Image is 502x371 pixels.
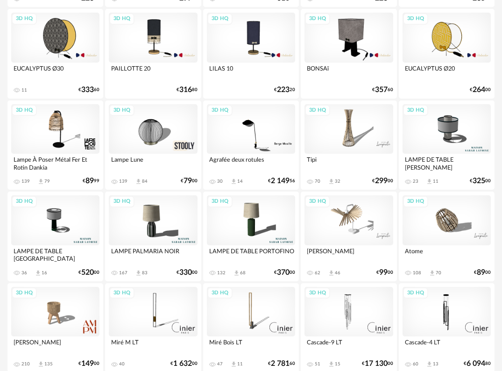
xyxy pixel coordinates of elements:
[315,361,320,367] div: 51
[413,270,421,276] div: 108
[109,105,134,116] div: 3D HQ
[328,270,335,277] span: Download icon
[328,178,335,185] span: Download icon
[403,154,491,172] div: LAMPE DE TABLE [PERSON_NAME]
[474,270,491,276] div: € 00
[83,178,99,184] div: € 99
[21,361,30,367] div: 210
[78,361,99,367] div: € 00
[403,336,491,355] div: Cascade-4 LT
[207,13,233,25] div: 3D HQ
[304,245,393,264] div: [PERSON_NAME]
[42,270,47,276] div: 16
[429,270,436,277] span: Download icon
[81,87,94,93] span: 333
[464,361,491,367] div: € 80
[403,196,428,207] div: 3D HQ
[470,87,491,93] div: € 00
[44,178,50,184] div: 79
[304,154,393,172] div: Tipi
[184,178,192,184] span: 79
[177,270,198,276] div: € 00
[109,336,197,355] div: Miré M LT
[12,196,37,207] div: 3D HQ
[217,270,226,276] div: 132
[12,287,37,299] div: 3D HQ
[335,178,340,184] div: 32
[207,245,295,264] div: LAMPE DE TABLE PORTOFINO
[304,336,393,355] div: Cascade-9 LT
[379,270,388,276] span: 99
[277,87,290,93] span: 223
[305,105,330,116] div: 3D HQ
[399,100,495,190] a: 3D HQ LAMPE DE TABLE [PERSON_NAME] 23 Download icon 11 €32500
[177,87,198,93] div: € 80
[217,178,223,184] div: 30
[230,361,237,368] span: Download icon
[305,13,330,25] div: 3D HQ
[399,9,495,99] a: 3D HQ EUCALYPTUS Ø20 €26400
[271,178,290,184] span: 2 149
[119,361,125,367] div: 40
[433,361,438,367] div: 13
[305,196,330,207] div: 3D HQ
[305,287,330,299] div: 3D HQ
[403,245,491,264] div: Atome
[81,361,94,367] span: 149
[135,270,142,277] span: Download icon
[11,63,99,81] div: EUCALYPTUS Ø30
[203,9,299,99] a: 3D HQ LILAS 10 €22320
[403,287,428,299] div: 3D HQ
[207,287,233,299] div: 3D HQ
[109,154,197,172] div: Lampe Lune
[372,87,393,93] div: € 60
[328,361,335,368] span: Download icon
[233,270,240,277] span: Download icon
[119,270,127,276] div: 167
[142,178,148,184] div: 84
[274,270,295,276] div: € 00
[274,87,295,93] div: € 20
[142,270,148,276] div: 83
[11,336,99,355] div: [PERSON_NAME]
[85,178,94,184] span: 89
[335,270,340,276] div: 46
[135,178,142,185] span: Download icon
[237,361,243,367] div: 11
[403,105,428,116] div: 3D HQ
[375,87,388,93] span: 357
[78,270,99,276] div: € 00
[109,287,134,299] div: 3D HQ
[203,100,299,190] a: 3D HQ Agrafée deux rotules 30 Download icon 14 €2 14956
[181,178,198,184] div: € 00
[335,361,340,367] div: 15
[433,178,438,184] div: 11
[173,361,192,367] span: 1 632
[399,192,495,281] a: 3D HQ Atome 108 Download icon 70 €8900
[376,270,393,276] div: € 00
[109,245,197,264] div: LAMPE PALMARIA NOIR
[12,13,37,25] div: 3D HQ
[105,100,201,190] a: 3D HQ Lampe Lune 139 Download icon 84 €7900
[7,100,103,190] a: 3D HQ Lampe À Poser Métal Fer Et Rotin Dankia 139 Download icon 79 €8999
[473,87,485,93] span: 264
[21,87,27,93] div: 11
[203,192,299,281] a: 3D HQ LAMPE DE TABLE PORTOFINO 132 Download icon 68 €37000
[403,63,491,81] div: EUCALYPTUS Ø20
[11,245,99,264] div: LAMPE DE TABLE [GEOGRAPHIC_DATA]
[362,361,393,367] div: € 00
[105,192,201,281] a: 3D HQ LAMPE PALMARIA NOIR 167 Download icon 83 €33000
[109,63,197,81] div: PAILLOTTE 20
[413,178,418,184] div: 23
[44,361,53,367] div: 135
[37,361,44,368] span: Download icon
[413,361,418,367] div: 60
[21,270,27,276] div: 36
[426,178,433,185] span: Download icon
[170,361,198,367] div: € 00
[470,178,491,184] div: € 00
[7,9,103,99] a: 3D HQ EUCALYPTUS Ø30 11 €33360
[473,178,485,184] span: 325
[207,196,233,207] div: 3D HQ
[11,154,99,172] div: Lampe À Poser Métal Fer Et Rotin Dankia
